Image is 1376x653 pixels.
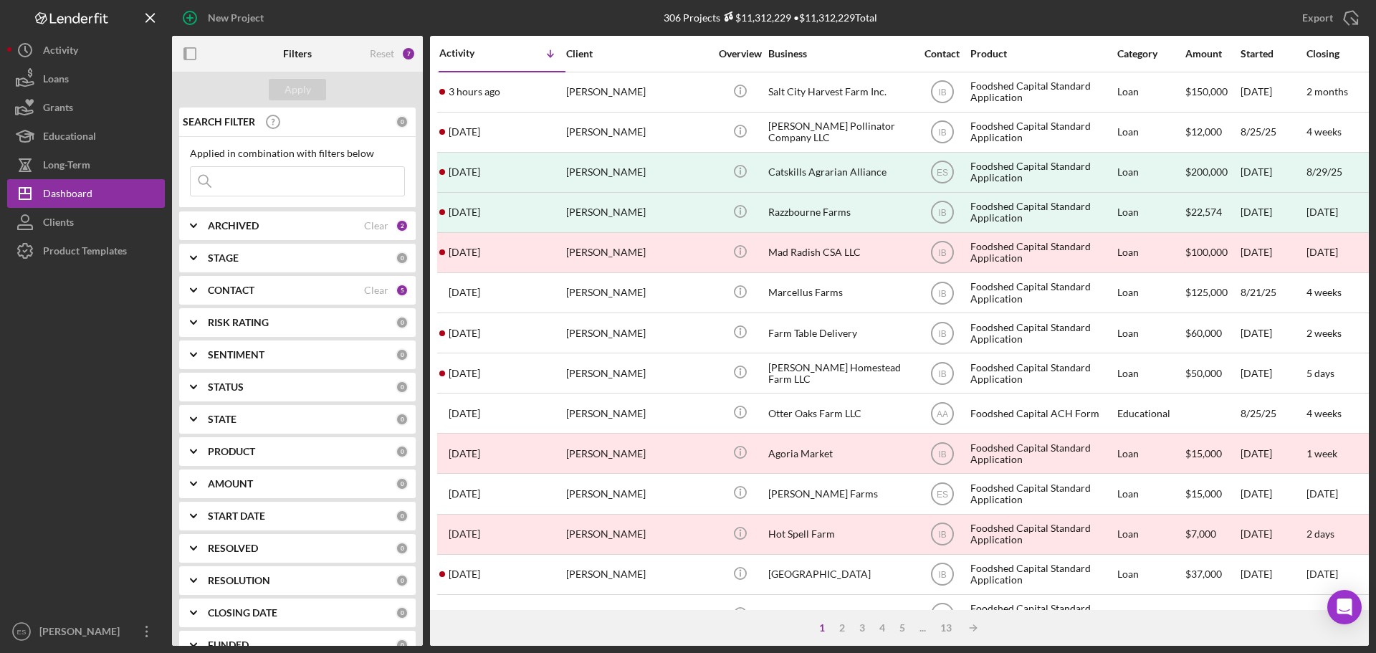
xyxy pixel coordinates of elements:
[1306,528,1334,540] time: 2 days
[938,449,946,459] text: IB
[768,434,912,472] div: Agoria Market
[1306,125,1342,138] time: 4 weeks
[208,414,236,425] b: STATE
[938,368,946,378] text: IB
[449,408,480,419] time: 2025-08-06 20:48
[1117,354,1184,392] div: Loan
[1241,113,1305,151] div: 8/25/25
[7,179,165,208] button: Dashboard
[566,234,709,272] div: [PERSON_NAME]
[768,153,912,191] div: Catskills Agrarian Alliance
[1288,4,1369,32] button: Export
[43,93,73,125] div: Grants
[1306,367,1334,379] time: 5 days
[208,575,270,586] b: RESOLUTION
[7,617,165,646] button: ES[PERSON_NAME]
[1117,234,1184,272] div: Loan
[1306,608,1338,620] time: [DATE]
[1306,327,1342,339] time: 2 weeks
[449,247,480,258] time: 2025-08-26 12:59
[768,354,912,392] div: [PERSON_NAME] Homestead Farm LLC
[933,622,959,634] div: 13
[1185,596,1239,634] div: $30,000
[43,36,78,68] div: Activity
[566,556,709,594] div: [PERSON_NAME]
[449,609,480,620] time: 2025-07-25 20:21
[1185,327,1222,339] span: $60,000
[938,610,946,620] text: IB
[1185,48,1239,59] div: Amount
[1117,475,1184,513] div: Loan
[970,113,1114,151] div: Foodshed Capital Standard Application
[208,220,259,232] b: ARCHIVED
[364,220,388,232] div: Clear
[812,622,832,634] div: 1
[936,490,947,500] text: ES
[1306,166,1342,178] div: 8/29/25
[43,179,92,211] div: Dashboard
[449,328,480,339] time: 2025-08-19 01:07
[283,48,312,59] b: Filters
[1117,434,1184,472] div: Loan
[566,314,709,352] div: [PERSON_NAME]
[396,413,408,426] div: 0
[768,596,912,634] div: From Below Farm, LLC
[1117,274,1184,312] div: Loan
[768,194,912,232] div: Razzbourne Farms
[1306,246,1338,258] time: [DATE]
[915,48,969,59] div: Contact
[938,87,946,97] text: IB
[396,542,408,555] div: 0
[720,11,791,24] div: $11,312,229
[938,208,946,218] text: IB
[970,234,1114,272] div: Foodshed Capital Standard Application
[449,568,480,580] time: 2025-07-29 12:52
[208,446,255,457] b: PRODUCT
[768,314,912,352] div: Farm Table Delivery
[1306,447,1337,459] time: 1 week
[370,48,394,59] div: Reset
[1117,194,1184,232] div: Loan
[7,36,165,65] a: Activity
[768,475,912,513] div: [PERSON_NAME] Farms
[912,622,933,634] div: ...
[7,93,165,122] button: Grants
[852,622,872,634] div: 3
[938,288,946,298] text: IB
[7,237,165,265] button: Product Templates
[1185,194,1239,232] div: $22,574
[208,639,249,651] b: FUNDED
[1117,48,1184,59] div: Category
[36,617,129,649] div: [PERSON_NAME]
[7,65,165,93] button: Loans
[566,153,709,191] div: [PERSON_NAME]
[396,639,408,652] div: 0
[970,475,1114,513] div: Foodshed Capital Standard Application
[43,122,96,154] div: Educational
[183,116,255,128] b: SEARCH FILTER
[1117,515,1184,553] div: Loan
[566,194,709,232] div: [PERSON_NAME]
[1117,153,1184,191] div: Loan
[1241,434,1305,472] div: [DATE]
[208,543,258,554] b: RESOLVED
[1185,367,1222,379] span: $50,000
[566,113,709,151] div: [PERSON_NAME]
[1117,394,1184,432] div: Educational
[396,445,408,458] div: 0
[1241,234,1305,272] div: [DATE]
[1185,85,1228,97] span: $150,000
[396,115,408,128] div: 0
[938,128,946,138] text: IB
[190,148,405,159] div: Applied in combination with filters below
[566,394,709,432] div: [PERSON_NAME]
[7,122,165,151] button: Educational
[566,48,709,59] div: Client
[664,11,877,24] div: 306 Projects • $11,312,229 Total
[970,596,1114,634] div: Foodshed Capital Standard Application
[1306,286,1342,298] time: 4 weeks
[1241,194,1305,232] div: [DATE]
[208,607,277,619] b: CLOSING DATE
